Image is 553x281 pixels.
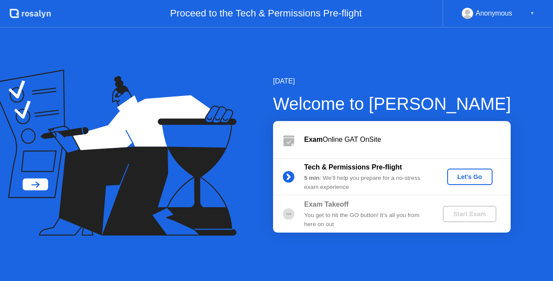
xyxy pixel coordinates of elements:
button: Let's Go [447,169,493,185]
div: ▼ [530,8,534,19]
button: Start Exam [443,206,496,222]
b: Tech & Permissions Pre-flight [304,163,402,171]
div: : We’ll help you prepare for a no-stress exam experience [304,174,429,192]
div: Let's Go [451,173,489,180]
b: 5 min [304,175,320,181]
div: Anonymous [476,8,512,19]
div: Online GAT OnSite [304,134,511,145]
div: You get to hit the GO button! It’s all you from here on out [304,211,429,229]
div: [DATE] [273,76,511,86]
b: Exam [304,136,323,143]
div: Start Exam [446,211,493,217]
div: Welcome to [PERSON_NAME] [273,91,511,117]
b: Exam Takeoff [304,201,349,208]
